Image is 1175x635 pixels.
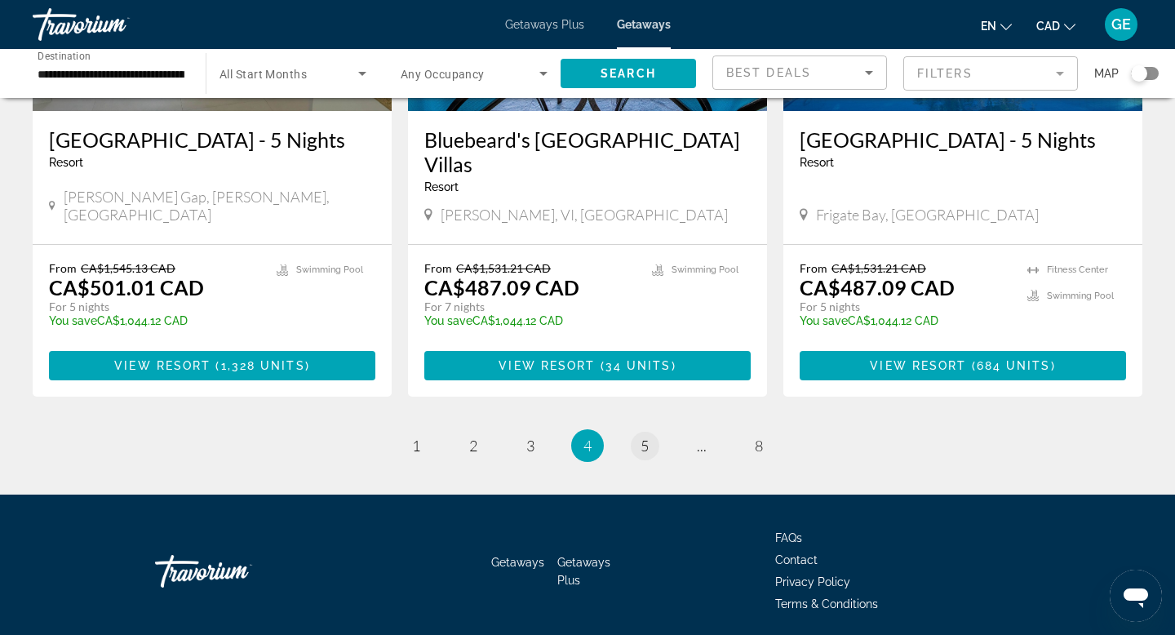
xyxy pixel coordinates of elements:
span: 8 [755,437,763,455]
a: Terms & Conditions [775,597,878,611]
span: ( ) [211,359,309,372]
span: CA$1,531.21 CAD [831,261,926,275]
a: FAQs [775,531,802,544]
button: Change currency [1036,14,1075,38]
span: Resort [49,156,83,169]
span: 3 [526,437,534,455]
p: For 5 nights [49,300,260,314]
span: Resort [424,180,459,193]
button: View Resort(34 units) [424,351,751,380]
p: For 5 nights [800,300,1011,314]
a: Travorium [33,3,196,46]
a: Travorium [155,547,318,596]
span: ( ) [966,359,1055,372]
p: CA$1,044.12 CAD [424,314,636,327]
span: Frigate Bay, [GEOGRAPHIC_DATA] [816,206,1039,224]
span: 1,328 units [221,359,305,372]
p: For 7 nights [424,300,636,314]
span: 4 [583,437,592,455]
button: Filter [903,56,1078,91]
span: You save [800,314,848,327]
span: All Start Months [219,68,307,81]
span: CAD [1036,20,1060,33]
span: Swimming Pool [672,264,738,275]
nav: Pagination [33,429,1142,462]
span: From [424,261,452,275]
span: 34 units [605,359,672,372]
span: You save [424,314,472,327]
span: [PERSON_NAME] Gap, [PERSON_NAME], [GEOGRAPHIC_DATA] [64,188,376,224]
span: 2 [469,437,477,455]
p: CA$501.01 CAD [49,275,204,300]
a: Privacy Policy [775,575,850,588]
button: View Resort(684 units) [800,351,1126,380]
span: Fitness Center [1047,264,1108,275]
span: Swimming Pool [1047,291,1114,301]
span: 684 units [977,359,1051,372]
span: View Resort [499,359,595,372]
span: GE [1111,16,1131,33]
span: Any Occupancy [401,68,485,81]
span: [PERSON_NAME], VI, [GEOGRAPHIC_DATA] [441,206,728,224]
span: CA$1,545.13 CAD [81,261,175,275]
iframe: Button to launch messaging window [1110,570,1162,622]
span: ( ) [595,359,676,372]
span: View Resort [114,359,211,372]
span: Map [1094,62,1119,85]
button: View Resort(1,328 units) [49,351,375,380]
a: Getaways Plus [505,18,584,31]
span: From [800,261,827,275]
span: Resort [800,156,834,169]
a: [GEOGRAPHIC_DATA] - 5 Nights [800,127,1126,152]
span: en [981,20,996,33]
span: 5 [641,437,649,455]
button: Search [561,59,696,88]
span: Best Deals [726,66,811,79]
a: Contact [775,553,818,566]
a: Getaways [491,556,544,569]
span: You save [49,314,97,327]
a: [GEOGRAPHIC_DATA] - 5 Nights [49,127,375,152]
span: 1 [412,437,420,455]
span: ... [697,437,707,455]
span: Swimming Pool [296,264,363,275]
p: CA$487.09 CAD [800,275,955,300]
mat-select: Sort by [726,63,873,82]
button: Change language [981,14,1012,38]
span: From [49,261,77,275]
span: CA$1,531.21 CAD [456,261,551,275]
button: User Menu [1100,7,1142,42]
p: CA$1,044.12 CAD [800,314,1011,327]
p: CA$1,044.12 CAD [49,314,260,327]
p: CA$487.09 CAD [424,275,579,300]
a: Getaways [617,18,671,31]
a: Bluebeard's [GEOGRAPHIC_DATA] Villas [424,127,751,176]
span: Search [601,67,656,80]
a: Getaways Plus [557,556,610,587]
span: View Resort [870,359,966,372]
span: Destination [38,50,91,61]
